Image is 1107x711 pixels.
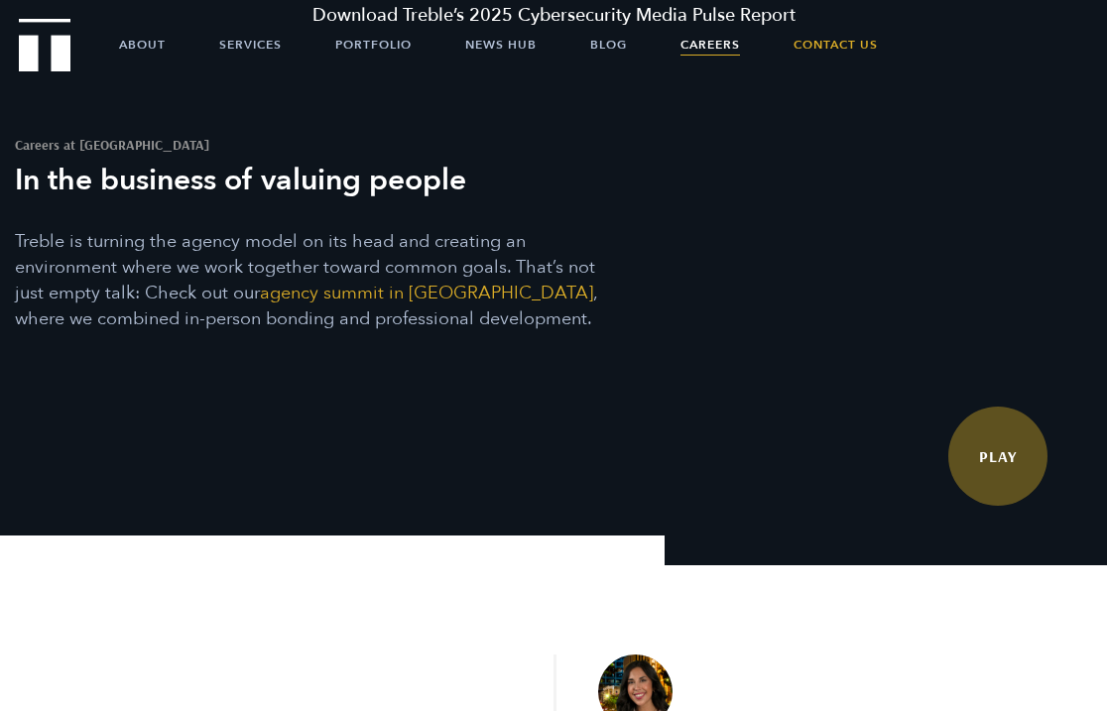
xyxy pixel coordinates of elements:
p: Treble is turning the agency model on its head and creating an environment where we work together... [15,229,611,332]
a: Portfolio [335,20,412,69]
a: Blog [590,20,627,69]
a: Contact Us [794,20,878,69]
a: agency summit in [GEOGRAPHIC_DATA] [260,281,593,305]
a: Services [219,20,282,69]
a: Watch Video [948,407,1047,506]
a: Careers [680,20,740,69]
img: Treble logo [19,19,71,72]
a: Treble Homepage [20,20,69,70]
h1: Careers at [GEOGRAPHIC_DATA] [15,138,611,152]
h3: In the business of valuing people [15,162,611,199]
a: News Hub [465,20,537,69]
a: About [119,20,166,69]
